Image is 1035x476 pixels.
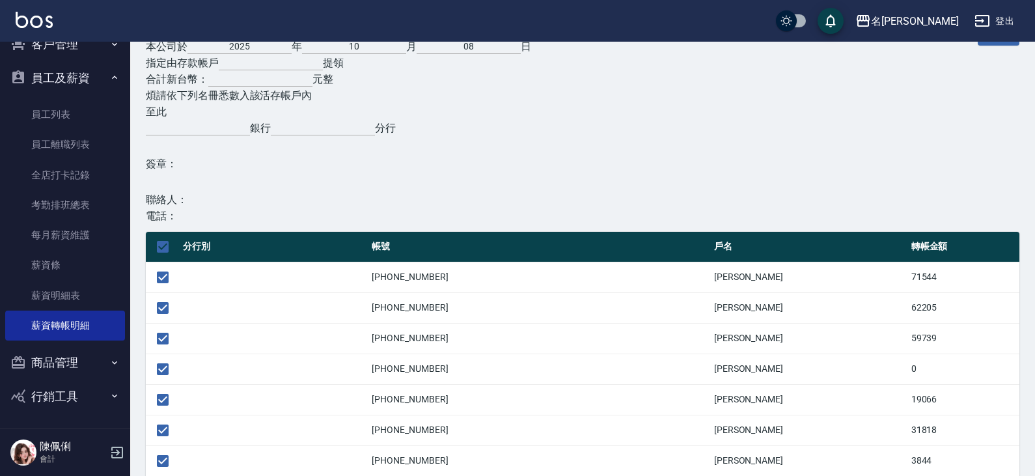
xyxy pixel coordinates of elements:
a: 全店打卡記錄 [5,160,125,190]
td: [PHONE_NUMBER] [368,354,710,384]
td: 0 [908,354,1019,384]
a: 薪資條 [5,250,125,280]
button: 客戶管理 [5,27,125,61]
button: 登出 [969,9,1019,33]
a: 薪資明細表 [5,281,125,311]
th: 轉帳金額 [908,232,1019,262]
div: 指定由存款帳戶 提領 [146,55,531,71]
img: Logo [16,12,53,28]
a: 考勤排班總表 [5,190,125,220]
td: [PERSON_NAME] [711,292,908,323]
th: 帳號 [368,232,710,262]
div: 名[PERSON_NAME] [871,13,959,29]
a: 每月薪資維護 [5,220,125,250]
button: 商品管理 [5,346,125,380]
td: [PHONE_NUMBER] [368,445,710,476]
h5: 陳佩俐 [40,440,106,453]
td: 19066 [908,384,1019,415]
button: 員工及薪資 [5,61,125,95]
td: 62205 [908,292,1019,323]
div: 煩請依下列名冊悉數入該活存帳戶內 [146,87,531,104]
div: 銀行 分行 [146,120,531,136]
p: 會計 [40,453,106,465]
td: 71544 [908,262,1019,292]
th: 分行別 [180,232,368,262]
div: 至此 [146,104,531,120]
td: [PERSON_NAME] [711,262,908,292]
td: [PHONE_NUMBER] [368,384,710,415]
td: [PHONE_NUMBER] [368,415,710,445]
a: 薪資轉帳明細 [5,311,125,341]
td: 59739 [908,323,1019,354]
td: 31818 [908,415,1019,445]
td: [PERSON_NAME] [711,445,908,476]
td: [PERSON_NAME] [711,384,908,415]
td: [PERSON_NAME] [711,415,908,445]
th: 戶名 [711,232,908,262]
div: 聯絡人： [146,191,531,208]
td: 3844 [908,445,1019,476]
a: 員工離職列表 [5,130,125,160]
div: 電話： [146,208,531,224]
div: 本公司於 年 月 日 [146,38,531,55]
td: [PERSON_NAME] [711,354,908,384]
div: 簽章： [146,156,531,172]
button: 行銷工具 [5,380,125,413]
td: [PHONE_NUMBER] [368,292,710,323]
td: [PHONE_NUMBER] [368,323,710,354]
img: Person [10,440,36,466]
div: 合計新台幣： 元整 [146,71,531,87]
td: [PHONE_NUMBER] [368,262,710,292]
td: [PERSON_NAME] [711,323,908,354]
button: save [818,8,844,34]
a: 員工列表 [5,100,125,130]
button: 名[PERSON_NAME] [850,8,964,35]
